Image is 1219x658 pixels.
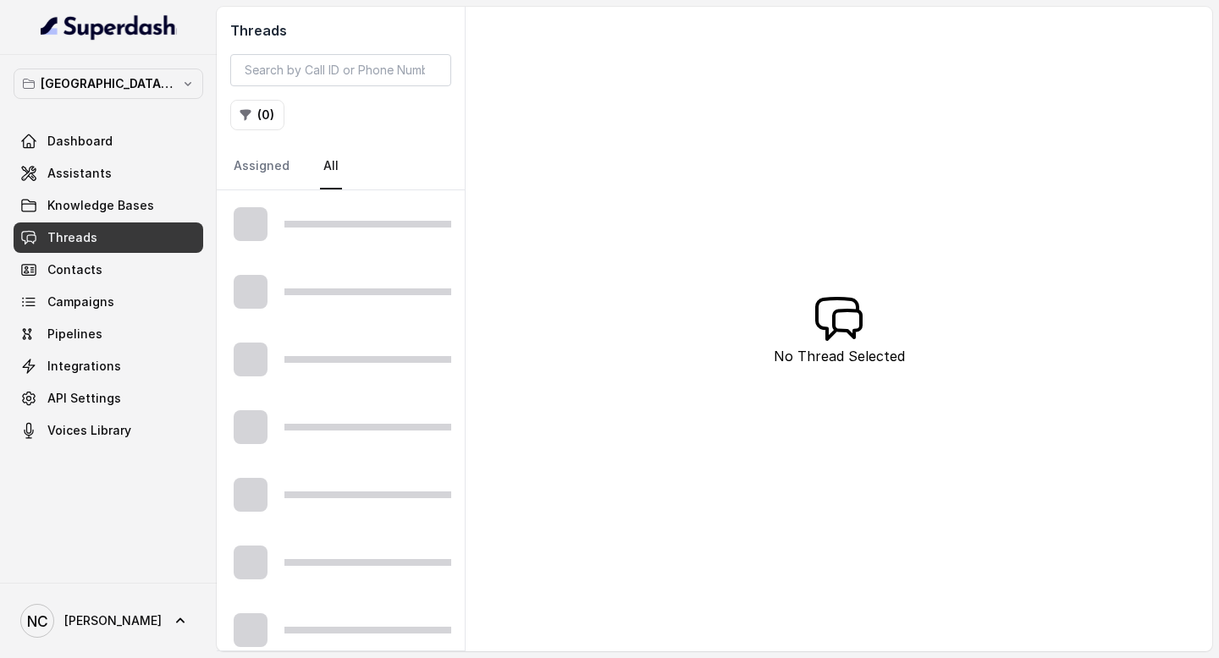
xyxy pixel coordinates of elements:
[47,261,102,278] span: Contacts
[14,415,203,446] a: Voices Library
[41,74,176,94] p: [GEOGRAPHIC_DATA] - [GEOGRAPHIC_DATA] - [GEOGRAPHIC_DATA]
[47,422,131,439] span: Voices Library
[230,20,451,41] h2: Threads
[47,390,121,407] span: API Settings
[14,255,203,285] a: Contacts
[230,54,451,86] input: Search by Call ID or Phone Number
[14,158,203,189] a: Assistants
[47,133,113,150] span: Dashboard
[14,190,203,221] a: Knowledge Bases
[14,597,203,644] a: [PERSON_NAME]
[14,319,203,349] a: Pipelines
[14,351,203,381] a: Integrations
[41,14,177,41] img: light.svg
[14,222,203,253] a: Threads
[320,144,342,189] a: All
[64,612,162,629] span: [PERSON_NAME]
[14,126,203,156] a: Dashboard
[14,287,203,317] a: Campaigns
[47,358,121,375] span: Integrations
[230,144,293,189] a: Assigned
[230,100,284,130] button: (0)
[47,229,97,246] span: Threads
[47,197,154,214] span: Knowledge Bases
[14,69,203,99] button: [GEOGRAPHIC_DATA] - [GEOGRAPHIC_DATA] - [GEOGRAPHIC_DATA]
[47,293,114,310] span: Campaigns
[14,383,203,414] a: API Settings
[47,165,112,182] span: Assistants
[230,144,451,189] nav: Tabs
[47,326,102,343] span: Pipelines
[774,346,905,366] p: No Thread Selected
[27,612,48,630] text: NC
